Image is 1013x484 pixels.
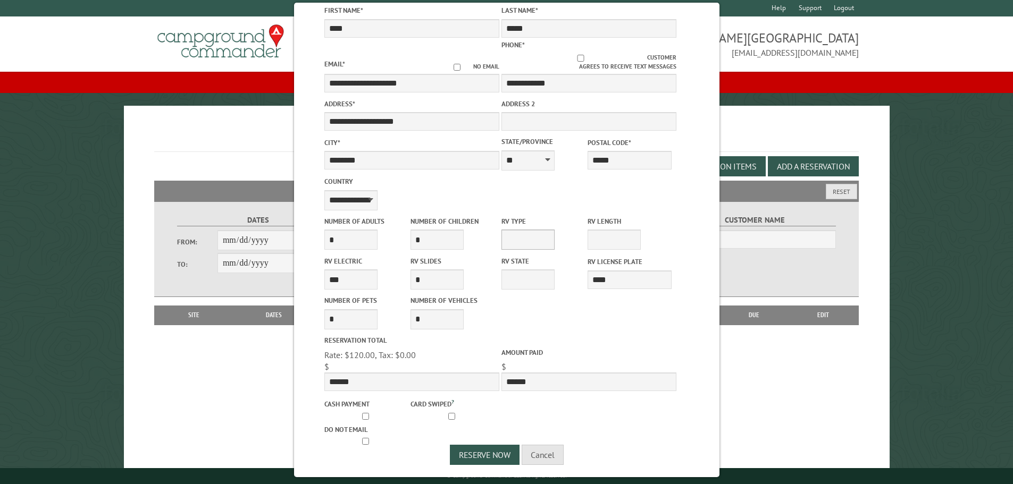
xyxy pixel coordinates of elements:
input: Customer agrees to receive text messages [514,55,647,62]
a: ? [451,398,454,405]
label: Customer agrees to receive text messages [501,53,676,71]
small: © Campground Commander LLC. All rights reserved. [447,472,567,479]
label: RV Length [588,216,672,226]
label: Cash payment [324,399,408,409]
button: Edit Add-on Items [674,156,766,176]
th: Site [160,305,229,325]
label: Reservation Total [324,335,499,345]
label: To: [177,259,217,269]
h1: Reservations [154,123,859,152]
label: No email [441,62,499,71]
img: Campground Commander [154,21,287,62]
label: RV State [501,256,585,266]
button: Add a Reservation [768,156,859,176]
label: Dates [177,214,339,226]
button: Reserve Now [450,445,520,465]
label: State/Province [501,137,585,147]
h2: Filters [154,181,859,201]
label: Number of Adults [324,216,408,226]
label: Address [324,99,499,109]
th: Due [721,305,788,325]
label: Phone [501,40,525,49]
label: Country [324,176,499,186]
label: Number of Pets [324,295,408,305]
label: Number of Children [411,216,495,226]
label: RV Type [501,216,585,226]
label: First Name [324,5,499,15]
input: No email [441,64,473,71]
label: RV License Plate [588,257,672,267]
th: Edit [788,305,859,325]
label: RV Electric [324,256,408,266]
label: Number of Vehicles [411,295,495,305]
button: Reset [826,184,857,199]
label: Amount paid [501,347,676,358]
label: Do not email [324,424,408,435]
label: Last Name [501,5,676,15]
span: $ [324,361,329,372]
label: Email [324,60,345,69]
span: $ [501,361,506,372]
button: Cancel [522,445,564,465]
label: Customer Name [674,214,836,226]
label: Address 2 [501,99,676,109]
label: From: [177,237,217,247]
label: RV Slides [411,256,495,266]
label: City [324,138,499,148]
label: Postal Code [588,138,672,148]
th: Dates [229,305,320,325]
span: Rate: $120.00, Tax: $0.00 [324,350,416,360]
label: Card swiped [411,397,495,409]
